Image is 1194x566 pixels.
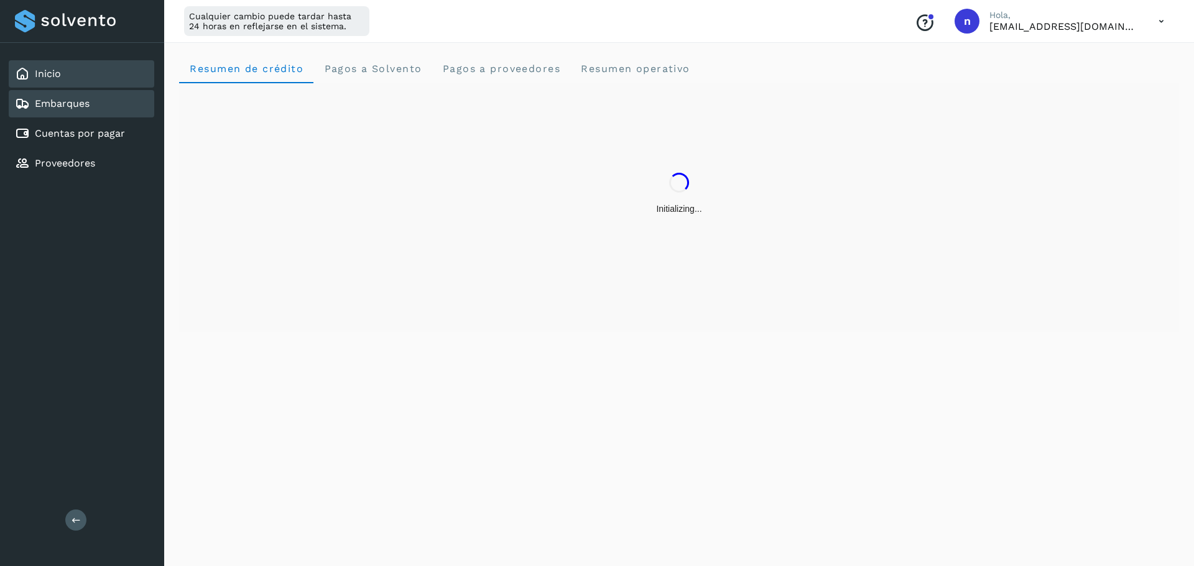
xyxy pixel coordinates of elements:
[9,150,154,177] div: Proveedores
[989,10,1139,21] p: Hola,
[9,120,154,147] div: Cuentas por pagar
[442,63,560,75] span: Pagos a proveedores
[580,63,690,75] span: Resumen operativo
[184,6,369,36] div: Cualquier cambio puede tardar hasta 24 horas en reflejarse en el sistema.
[9,90,154,117] div: Embarques
[323,63,422,75] span: Pagos a Solvento
[35,68,61,80] a: Inicio
[9,60,154,88] div: Inicio
[35,157,95,169] a: Proveedores
[35,98,90,109] a: Embarques
[35,127,125,139] a: Cuentas por pagar
[989,21,1139,32] p: niagara+prod@solvento.mx
[189,63,303,75] span: Resumen de crédito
